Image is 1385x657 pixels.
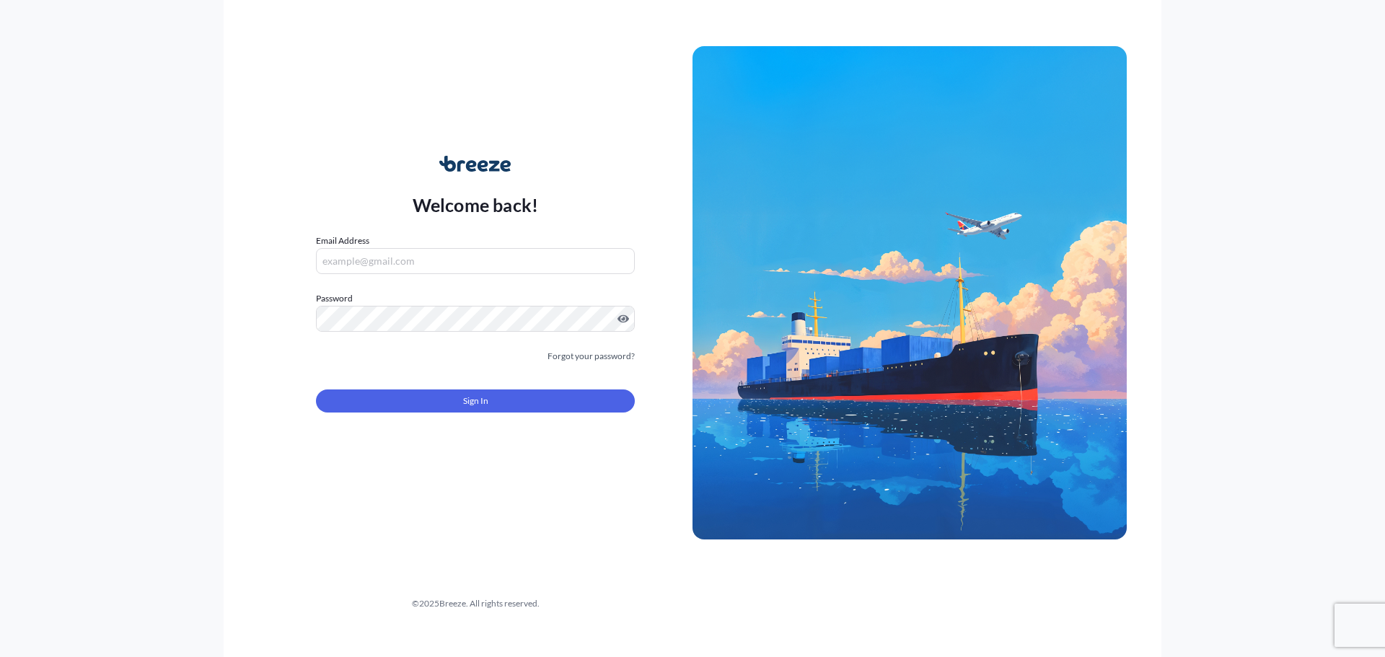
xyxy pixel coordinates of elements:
a: Forgot your password? [548,349,635,363]
span: Sign In [463,394,488,408]
label: Password [316,291,635,306]
input: example@gmail.com [316,248,635,274]
img: Ship illustration [692,46,1127,539]
div: © 2025 Breeze. All rights reserved. [258,596,692,611]
p: Welcome back! [413,193,539,216]
button: Sign In [316,389,635,413]
button: Show password [617,313,629,325]
label: Email Address [316,234,369,248]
